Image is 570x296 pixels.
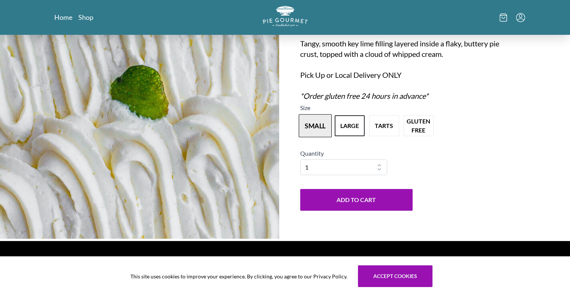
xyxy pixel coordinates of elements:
[404,115,434,136] button: Variant Swatch
[358,265,432,287] button: Accept cookies
[300,91,428,100] em: *Order gluten free 24 hours in advance*
[516,13,525,22] button: Menu
[54,13,72,22] a: Home
[130,272,347,280] span: This site uses cookies to improve your experience. By clicking, you agree to our Privacy Policy.
[300,150,324,157] span: Quantity
[78,13,93,22] a: Shop
[300,104,310,111] span: Size
[299,114,332,137] button: Variant Swatch
[300,159,387,175] select: Quantity
[263,6,308,29] a: Logo
[263,6,308,27] img: logo
[300,38,516,101] div: Tangy, smooth key lime filling layered inside a flaky, buttery pie crust, topped with a cloud of ...
[335,115,365,136] button: Variant Swatch
[369,115,399,136] button: Variant Swatch
[300,189,413,211] button: Add to Cart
